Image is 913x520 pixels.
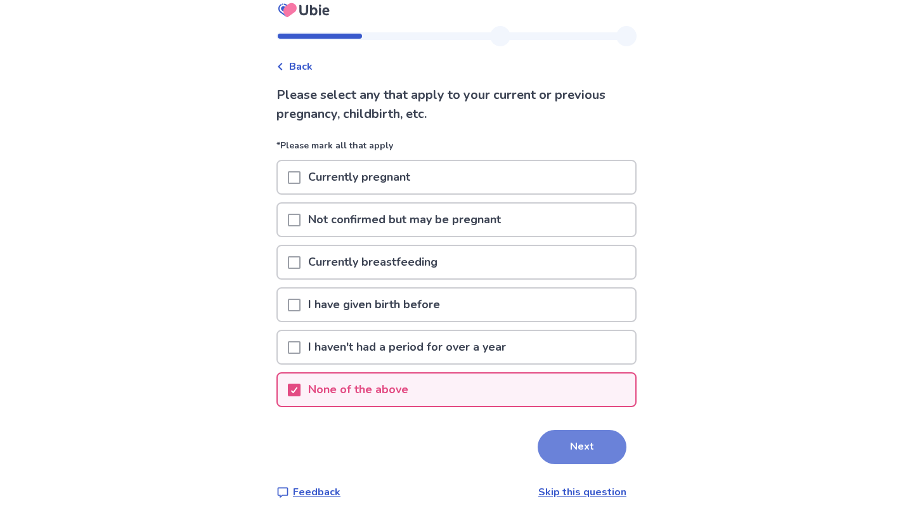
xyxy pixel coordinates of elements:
p: Currently breastfeeding [301,246,445,278]
p: None of the above [301,374,416,406]
span: Back [289,59,313,74]
a: Skip this question [538,485,626,499]
p: Currently pregnant [301,161,418,193]
button: Next [538,430,626,464]
p: Not confirmed but may be pregnant [301,204,508,236]
p: I haven't had a period for over a year [301,331,514,363]
p: I have given birth before [301,289,448,321]
p: Please select any that apply to your current or previous pregnancy, childbirth, etc. [276,86,637,124]
p: *Please mark all that apply [276,139,637,160]
a: Feedback [276,484,340,500]
p: Feedback [293,484,340,500]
